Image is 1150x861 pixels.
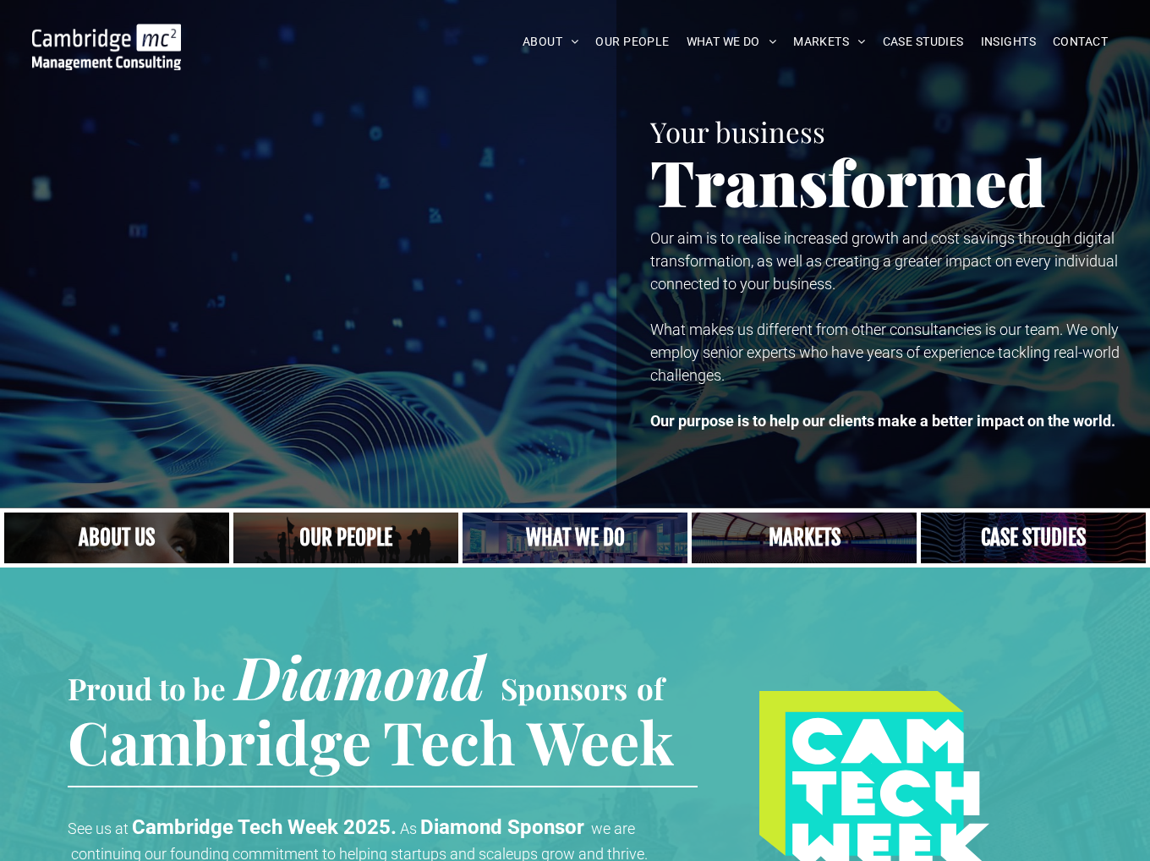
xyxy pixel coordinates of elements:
span: Sponsors [501,668,627,708]
a: WHAT WE DO [678,29,786,55]
a: INSIGHTS [972,29,1044,55]
span: Proud to be [68,668,226,708]
span: As [400,820,417,837]
span: we are [591,820,635,837]
a: CONTACT [1044,29,1116,55]
a: A crowd in silhouette at sunset, on a rise or lookout point [233,513,458,563]
a: CASE STUDIES [874,29,972,55]
span: Diamond [235,636,485,716]
a: ABOUT [514,29,588,55]
a: OUR PEOPLE [587,29,677,55]
img: Go to Homepage [32,24,182,70]
a: Close up of woman's face, centered on her eyes [4,513,229,563]
a: MARKETS [785,29,873,55]
strong: Diamond Sponsor [420,815,584,839]
span: See us at [68,820,129,837]
span: What makes us different from other consultancies is our team. We only employ senior experts who h... [650,321,1120,384]
span: Your business [650,112,825,150]
span: Transformed [650,139,1046,223]
a: A yoga teacher lifting his whole body off the ground in the peacock pose [463,513,687,563]
strong: Our purpose is to help our clients make a better impact on the world. [650,412,1115,430]
span: Cambridge Tech Week [68,701,674,781]
span: of [637,668,664,708]
span: Our aim is to realise increased growth and cost savings through digital transformation, as well a... [650,229,1118,293]
strong: Cambridge Tech Week 2025. [132,815,397,839]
